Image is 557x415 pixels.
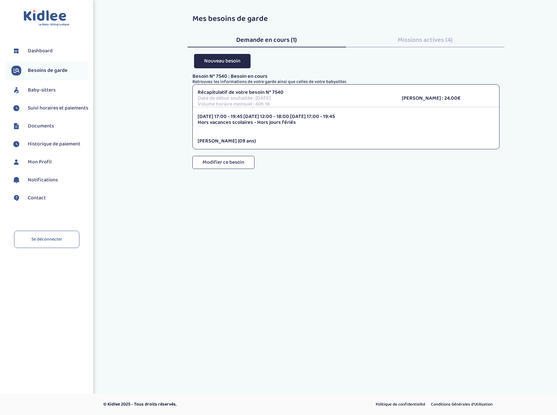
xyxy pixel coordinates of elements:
img: contact.svg [11,193,21,203]
span: Documents [28,122,54,130]
a: Historique de paiement [11,139,88,149]
p: [PERSON_NAME] : 24.00€ [402,95,494,101]
img: suivihoraire.svg [11,103,21,113]
span: Mes besoins de garde [192,12,268,25]
span: Missions actives (4) [398,35,453,45]
a: Dashboard [11,46,88,56]
a: Notifications [11,175,88,185]
span: Suivi horaires et paiements [28,104,88,112]
a: Documents [11,121,88,131]
span: Demande en cours (1) [236,35,297,45]
p: Récapitulatif de votre besoin N° 7540 [198,90,392,95]
img: notification.svg [11,175,21,185]
img: logo.svg [24,10,70,26]
p: Hors vacances scolaires - Hors jours fériés [198,120,494,125]
a: Conditions Générales d’Utilisation [429,400,495,409]
button: Nouveau besoin [194,54,251,68]
img: besoin.svg [11,66,21,75]
a: Mon Profil [11,157,88,167]
span: Besoins de garde [28,67,68,75]
span: Dashboard [28,47,53,55]
span: Baby-sitters [28,86,56,94]
span: [PERSON_NAME] (09 ans) [198,137,256,145]
span: Historique de paiement [28,140,80,148]
button: Modifier ce besoin [192,156,254,169]
a: Politique de confidentialité [373,400,428,409]
p: Volume horaire mensuel : 40h 16 [198,101,392,107]
a: Besoins de garde [11,66,88,75]
p: © Kidlee 2025 - Tous droits réservés. [103,401,306,408]
a: Contact [11,193,88,203]
img: dashboard.svg [11,46,21,56]
img: documents.svg [11,121,21,131]
span: Contact [28,194,46,202]
span: Notifications [28,176,58,184]
a: Modifier ce besoin [192,162,254,175]
p: Besoin N° 7540 : Besoin en cours [192,74,500,79]
a: Baby-sitters [11,85,88,95]
img: suivihoraire.svg [11,139,21,149]
a: Suivi horaires et paiements [11,103,88,113]
p: Retrouvez les informations de votre garde ainsi que celles de votre babysitter. [192,79,500,84]
img: profil.svg [11,157,21,167]
span: Mon Profil [28,158,52,166]
img: babysitters.svg [11,85,21,95]
p: [DATE] 17:00 - 19:45 [DATE] 12:00 - 18:00 [DATE] 17:00 - 19:45 [198,114,494,120]
p: Date de début souhaitée : [DATE] [198,95,392,101]
a: Se déconnecter [14,231,79,248]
